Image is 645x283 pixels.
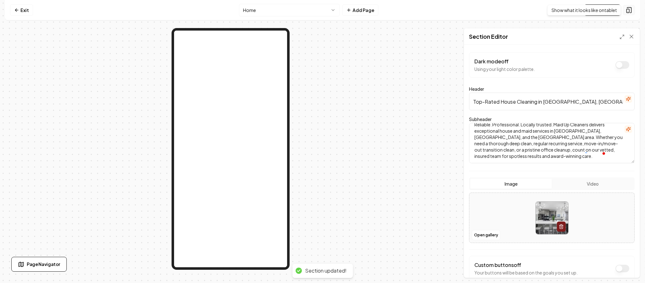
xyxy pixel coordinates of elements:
[469,32,508,41] h2: Section Editor
[536,202,568,234] img: image
[174,31,287,267] iframe: To enrich screen reader interactions, please activate Accessibility in Grammarly extension settings
[474,269,578,276] p: Your buttons will be based on the goals you set up.
[469,116,492,122] label: Subheader
[469,123,635,163] textarea: To enrich screen reader interactions, please activate Accessibility in Grammarly extension settings
[547,5,621,15] div: Show what it looks like on tablet
[469,93,635,110] input: Header
[584,4,620,16] a: Visit Page
[11,257,67,272] button: Page Navigator
[469,86,484,92] label: Header
[342,4,378,16] button: Add Page
[472,230,500,240] button: Open gallery
[27,261,60,268] span: Page Navigator
[470,179,552,189] button: Image
[474,66,535,72] p: Using your light color palette.
[474,262,521,268] label: Custom buttons off
[552,179,633,189] button: Video
[10,4,33,16] a: Exit
[474,58,509,65] label: Dark mode off
[305,268,347,274] div: Section updated!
